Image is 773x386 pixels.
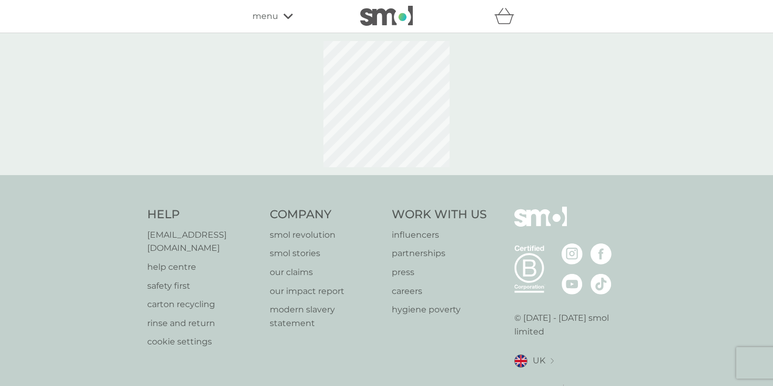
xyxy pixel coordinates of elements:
h4: Work With Us [392,207,487,223]
img: visit the smol Tiktok page [591,273,612,294]
h4: Company [270,207,382,223]
a: press [392,266,487,279]
a: smol revolution [270,228,382,242]
a: smol stories [270,247,382,260]
a: help centre [147,260,259,274]
img: UK flag [514,354,527,368]
img: visit the smol Facebook page [591,243,612,265]
a: safety first [147,279,259,293]
img: visit the smol Instagram page [562,243,583,265]
a: carton recycling [147,298,259,311]
span: UK [533,354,545,368]
img: smol [514,207,567,242]
a: cookie settings [147,335,259,349]
a: our impact report [270,285,382,298]
a: our claims [270,266,382,279]
p: © [DATE] - [DATE] smol limited [514,311,626,338]
img: visit the smol Youtube page [562,273,583,294]
a: partnerships [392,247,487,260]
a: influencers [392,228,487,242]
a: hygiene poverty [392,303,487,317]
h4: Help [147,207,259,223]
span: menu [252,9,278,23]
a: modern slavery statement [270,303,382,330]
a: careers [392,285,487,298]
img: select a new location [551,358,554,364]
div: basket [494,6,521,27]
a: rinse and return [147,317,259,330]
a: [EMAIL_ADDRESS][DOMAIN_NAME] [147,228,259,255]
img: smol [360,6,413,26]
